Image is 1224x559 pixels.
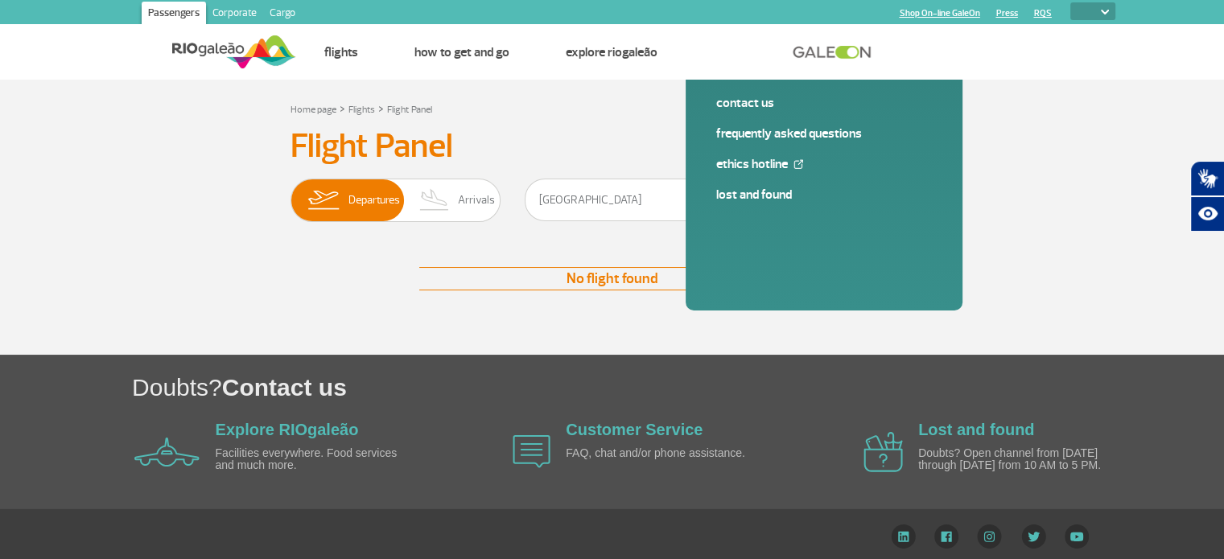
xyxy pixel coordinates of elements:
[348,179,400,221] span: Departures
[863,432,903,472] img: airplane icon
[1190,161,1224,232] div: Plugin de acessibilidade da Hand Talk.
[900,8,980,18] a: Shop On-line GaleOn
[1190,196,1224,232] button: Abrir recursos assistivos.
[132,371,1224,404] h1: Doubts?
[1034,8,1052,18] a: RQS
[216,447,401,472] p: Facilities everywhere. Food services and much more.
[934,524,958,549] img: Facebook
[216,421,359,438] a: Explore RIOgaleão
[387,104,432,116] a: Flight Panel
[996,8,1018,18] a: Press
[513,435,550,468] img: airplane icon
[525,179,847,221] input: Flight, city or airline
[1065,524,1089,549] img: YouTube
[714,44,756,60] a: Contact
[891,524,916,549] img: LinkedIn
[414,44,509,60] a: How to get and go
[298,179,348,221] img: slider-embarque
[340,99,345,117] a: >
[1190,161,1224,196] button: Abrir tradutor de língua de sinais.
[411,179,459,221] img: slider-desembarque
[1021,524,1046,549] img: Twitter
[291,126,934,166] h3: Flight Panel
[566,44,657,60] a: Explore RIOgaleão
[458,179,495,221] span: Arrivals
[291,104,336,116] a: Home page
[716,186,932,203] a: Lost and Found
[566,447,751,459] p: FAQ, chat and/or phone assistance.
[977,524,1002,549] img: Instagram
[716,125,932,142] a: Frequently Asked Questions
[793,159,803,169] img: External Link Icon
[566,421,703,438] a: Customer Service
[222,374,347,401] span: Contact us
[348,104,375,116] a: Flights
[378,99,384,117] a: >
[134,438,200,467] img: airplane icon
[324,44,358,60] a: Flights
[716,94,932,112] a: Contact us
[716,155,932,173] a: Ethics Hotline
[142,2,206,27] a: Passengers
[263,2,302,27] a: Cargo
[918,447,1103,472] p: Doubts? Open channel from [DATE] through [DATE] from 10 AM to 5 PM.
[419,267,806,290] div: No flight found
[206,2,263,27] a: Corporate
[918,421,1034,438] a: Lost and found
